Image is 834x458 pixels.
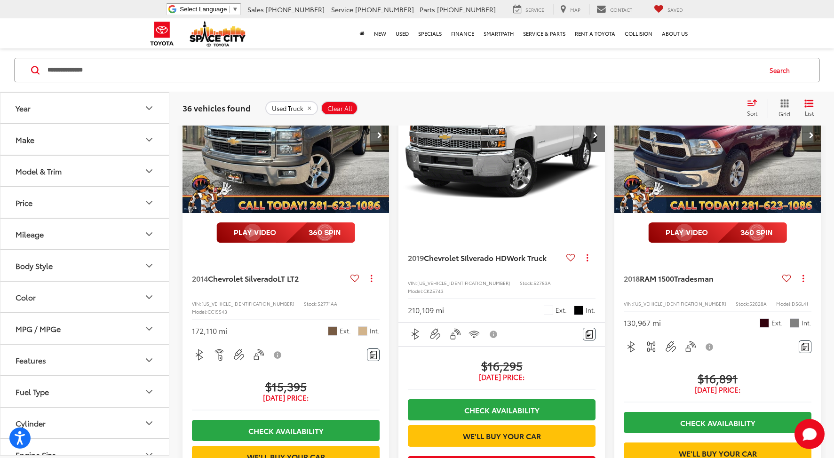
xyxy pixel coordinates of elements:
form: Search by Make, Model, or Keyword [47,59,761,82]
a: Check Availability [624,412,811,433]
span: Service [525,6,544,13]
button: Body StyleBody Style [0,250,170,281]
span: Int. [802,318,811,327]
span: List [804,110,814,118]
span: $16,295 [408,358,596,372]
button: Actions [363,270,380,287]
button: Next image [586,119,605,152]
img: Keyless Entry [449,328,461,340]
button: ColorColor [0,282,170,312]
span: [DATE] Price: [192,393,380,403]
button: Actions [795,270,811,287]
a: Select Language​ [180,6,238,13]
button: MakeMake [0,124,170,155]
button: FeaturesFeatures [0,345,170,375]
button: YearYear [0,93,170,123]
span: [DATE] Price: [408,372,596,382]
a: Used [391,18,413,48]
img: full motion video [216,222,355,243]
span: 52783A [533,279,551,286]
img: Aux Input [233,349,245,361]
span: Sort [747,110,757,118]
div: Mileage [143,229,155,240]
div: Price [16,198,32,207]
div: Model & Trim [16,166,62,175]
div: Model & Trim [143,166,155,177]
img: Space City Toyota [190,21,246,47]
a: My Saved Vehicles [647,4,690,15]
span: Chevrolet Silverado HD [424,252,507,263]
a: 2019Chevrolet Silverado HDWork Truck [408,253,563,263]
span: Stock: [520,279,533,286]
span: Ext. [556,306,567,315]
button: Clear All [321,102,358,116]
a: Home [355,18,369,48]
img: Wi-Fi Hotspot [469,328,480,340]
button: View Disclaimer [486,324,502,344]
button: remove Used%20Truck [265,102,318,116]
span: Ext. [771,318,783,327]
a: Contact [589,4,639,15]
img: Comments [802,343,809,351]
span: RAM 1500 [640,273,674,284]
span: 2014 [192,273,208,284]
button: Model & TrimModel & Trim [0,156,170,186]
button: PricePrice [0,187,170,218]
div: Year [143,103,155,114]
div: Color [16,292,36,301]
span: Model: [192,308,207,315]
span: [PHONE_NUMBER] [355,5,414,14]
button: Next image [370,119,389,152]
img: 4WD/AWD [645,341,657,353]
img: 2014 Chevrolet Silverado LT LT2 [182,58,390,214]
div: Body Style [143,260,155,271]
span: dropdown dots [802,275,804,282]
div: Make [143,134,155,145]
span: Map [570,6,580,13]
img: Remote Start [214,349,225,361]
a: Specials [413,18,446,48]
span: LT LT2 [278,273,299,284]
a: Collision [620,18,657,48]
span: 52828A [749,300,767,307]
div: Year [16,103,31,112]
img: full motion video [648,222,787,243]
span: Tradesman [674,273,714,284]
span: Stock: [736,300,749,307]
img: Comments [586,330,593,338]
span: Int. [586,306,596,315]
img: Aux Input [665,341,677,353]
span: [US_VEHICLE_IDENTIFICATION_NUMBER] [633,300,726,307]
button: Toggle Chat Window [794,419,825,449]
a: Map [553,4,588,15]
div: Mileage [16,229,44,238]
div: 2019 Chevrolet Silverado HD Work Truck 0 [398,58,606,213]
span: Stock: [304,300,318,307]
img: Bluetooth® [194,349,206,361]
img: Keyless Entry [253,349,264,361]
a: About Us [657,18,692,48]
span: Saved [667,6,683,13]
span: dropdown dots [371,275,372,282]
div: Cylinder [143,418,155,429]
span: Model: [408,287,423,294]
span: Summit White [544,306,553,315]
div: Features [143,355,155,366]
a: Service [506,4,551,15]
a: 2014 Chevrolet Silverado LT LT22014 Chevrolet Silverado LT LT22014 Chevrolet Silverado LT LT22014... [182,58,390,213]
img: Keyless Entry [684,341,696,353]
button: View Disclaimer [702,337,718,357]
a: We'll Buy Your Car [408,425,596,446]
span: Int. [370,326,380,335]
span: Parts [420,5,435,14]
div: Fuel Type [143,386,155,397]
a: 2019 Chevrolet Silverado HD Work Truck2019 Chevrolet Silverado HD Work Truck2019 Chevrolet Silver... [398,58,606,213]
span: ​ [229,6,230,13]
div: 172,110 mi [192,325,227,336]
div: 2014 Chevrolet Silverado LT LT2 0 [182,58,390,213]
span: [US_VEHICLE_IDENTIFICATION_NUMBER] [201,300,294,307]
div: MPG / MPGe [143,323,155,334]
span: Clear All [327,105,352,112]
a: 2018 RAM 1500 Tradesman2018 RAM 1500 Tradesman2018 RAM 1500 Tradesman2018 RAM 1500 Tradesman [614,58,822,213]
span: VIN: [192,300,201,307]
